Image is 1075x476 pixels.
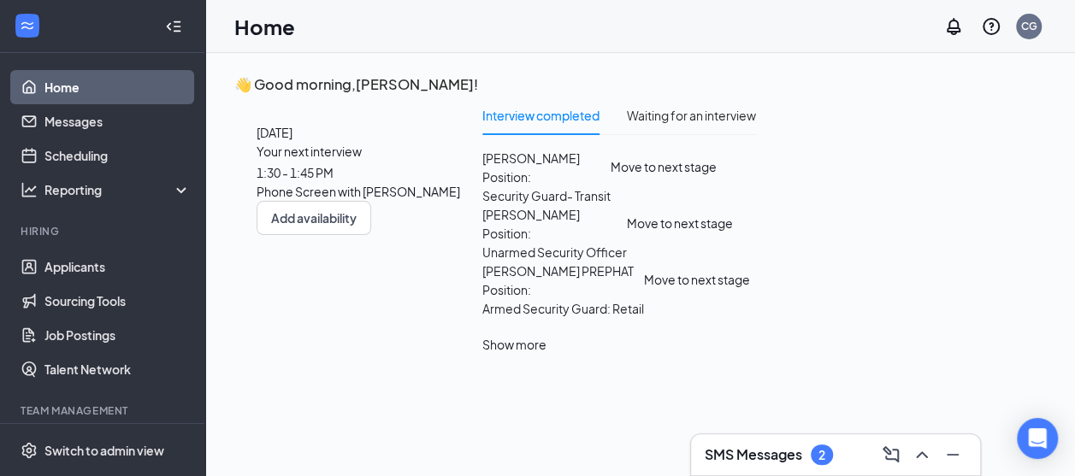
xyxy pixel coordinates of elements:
span: 1:30 - 1:45 PM [257,165,334,180]
a: Messages [44,104,191,138]
button: ChevronUp [908,441,936,468]
button: Add availability [257,201,371,235]
a: Home [44,70,191,104]
p: Position: [482,167,611,186]
h1: Home [234,12,295,41]
button: Move to next stage [644,262,750,298]
a: Talent Network [44,352,191,386]
div: CG [1021,19,1037,33]
p: Position: [482,280,644,299]
div: Show more [482,335,546,354]
button: Move to next stage [627,205,733,242]
svg: Analysis [21,181,38,198]
h3: SMS Messages [705,445,802,464]
div: Open Intercom Messenger [1017,418,1058,459]
div: Hiring [21,224,187,238]
div: Switch to admin view [44,442,164,459]
button: Minimize [939,441,966,468]
svg: Collapse [165,18,182,35]
div: Reporting [44,181,192,198]
div: Waiting for an interview [627,106,756,125]
a: Applicants [44,250,191,284]
p: Unarmed Security Officer [482,243,627,262]
p: Security Guard- Transit [482,186,611,205]
svg: Notifications [943,16,964,37]
a: Scheduling [44,138,191,173]
svg: Settings [21,442,38,459]
p: Position: [482,224,627,243]
span: [PERSON_NAME] PREPHAT [482,262,644,280]
p: Armed Security Guard: Retail [482,299,644,318]
a: Job Postings [44,318,191,352]
span: [DATE] [257,123,460,142]
span: [PERSON_NAME] [482,149,611,167]
svg: Minimize [942,444,963,465]
div: 2 [818,448,825,462]
svg: ComposeMessage [881,444,901,465]
button: Move to next stage [611,149,717,185]
svg: WorkstreamLogo [19,17,36,34]
a: Sourcing Tools [44,284,191,318]
span: Phone Screen with [PERSON_NAME] [257,184,460,199]
button: ComposeMessage [877,441,905,468]
h3: 👋 Good morning, [PERSON_NAME] ! [234,73,756,96]
div: Team Management [21,403,187,418]
span: [PERSON_NAME] [482,205,627,224]
svg: QuestionInfo [981,16,1001,37]
span: Your next interview [257,144,362,159]
svg: ChevronUp [912,444,932,465]
div: Interview completed [482,106,600,125]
